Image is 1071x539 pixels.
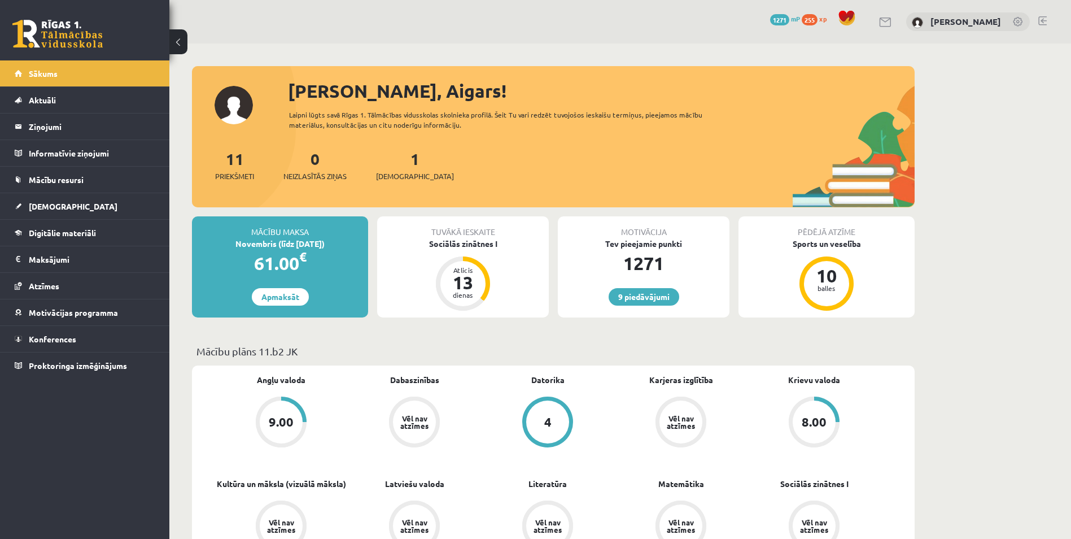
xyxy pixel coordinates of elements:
[399,519,430,533] div: Vēl nav atzīmes
[29,360,127,371] span: Proktoringa izmēģinājums
[810,267,843,285] div: 10
[15,193,155,219] a: [DEMOGRAPHIC_DATA]
[215,397,348,450] a: 9.00
[15,220,155,246] a: Digitālie materiāli
[29,246,155,272] legend: Maksājumi
[15,326,155,352] a: Konferences
[265,519,297,533] div: Vēl nav atzīmes
[289,110,723,130] div: Laipni lūgts savā Rīgas 1. Tālmācības vidusskolas skolnieka profilā. Šeit Tu vari redzēt tuvojošo...
[810,285,843,292] div: balles
[288,77,915,105] div: [PERSON_NAME], Aigars!
[15,299,155,325] a: Motivācijas programma
[192,250,368,277] div: 61.00
[738,238,915,250] div: Sports un veselība
[269,416,294,428] div: 9.00
[29,95,56,105] span: Aktuāli
[377,238,549,250] div: Sociālās zinātnes I
[252,288,309,306] a: Apmaksāt
[780,478,849,490] a: Sociālās zinātnes I
[283,171,347,182] span: Neizlasītās ziņas
[377,238,549,312] a: Sociālās zinātnes I Atlicis 13 dienas
[215,171,254,182] span: Priekšmeti
[29,201,117,211] span: [DEMOGRAPHIC_DATA]
[791,14,800,23] span: mP
[649,374,713,386] a: Karjeras izglītība
[770,14,789,25] span: 1271
[385,478,444,490] a: Latviešu valoda
[528,478,567,490] a: Literatūra
[738,216,915,238] div: Pēdējā atzīme
[802,14,832,23] a: 255 xp
[29,114,155,140] legend: Ziņojumi
[376,171,454,182] span: [DEMOGRAPHIC_DATA]
[558,216,729,238] div: Motivācija
[299,249,307,265] span: €
[196,344,910,359] p: Mācību plāns 11.b2 JK
[377,216,549,238] div: Tuvākā ieskaite
[930,16,1001,27] a: [PERSON_NAME]
[531,374,565,386] a: Datorika
[481,397,614,450] a: 4
[738,238,915,312] a: Sports un veselība 10 balles
[348,397,481,450] a: Vēl nav atzīmes
[15,353,155,379] a: Proktoringa izmēģinājums
[665,519,697,533] div: Vēl nav atzīmes
[283,149,347,182] a: 0Neizlasītās ziņas
[217,478,346,490] a: Kultūra un māksla (vizuālā māksla)
[532,519,563,533] div: Vēl nav atzīmes
[788,374,840,386] a: Krievu valoda
[802,416,827,428] div: 8.00
[819,14,827,23] span: xp
[15,167,155,193] a: Mācību resursi
[29,228,96,238] span: Digitālie materiāli
[912,17,923,28] img: Aigars Kārkliņš
[12,20,103,48] a: Rīgas 1. Tālmācības vidusskola
[390,374,439,386] a: Dabaszinības
[257,374,305,386] a: Angļu valoda
[29,334,76,344] span: Konferences
[446,273,480,292] div: 13
[614,397,747,450] a: Vēl nav atzīmes
[609,288,679,306] a: 9 piedāvājumi
[29,281,59,291] span: Atzīmes
[558,238,729,250] div: Tev pieejamie punkti
[802,14,818,25] span: 255
[665,415,697,429] div: Vēl nav atzīmes
[15,114,155,140] a: Ziņojumi
[29,175,84,185] span: Mācību resursi
[192,216,368,238] div: Mācību maksa
[15,140,155,166] a: Informatīvie ziņojumi
[29,307,118,318] span: Motivācijas programma
[544,416,552,428] div: 4
[658,478,704,490] a: Matemātika
[446,292,480,298] div: dienas
[747,397,881,450] a: 8.00
[215,149,254,182] a: 11Priekšmeti
[770,14,800,23] a: 1271 mP
[192,238,368,250] div: Novembris (līdz [DATE])
[446,267,480,273] div: Atlicis
[399,415,430,429] div: Vēl nav atzīmes
[798,519,830,533] div: Vēl nav atzīmes
[376,149,454,182] a: 1[DEMOGRAPHIC_DATA]
[15,87,155,113] a: Aktuāli
[15,246,155,272] a: Maksājumi
[29,140,155,166] legend: Informatīvie ziņojumi
[558,250,729,277] div: 1271
[29,68,58,79] span: Sākums
[15,273,155,299] a: Atzīmes
[15,60,155,86] a: Sākums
